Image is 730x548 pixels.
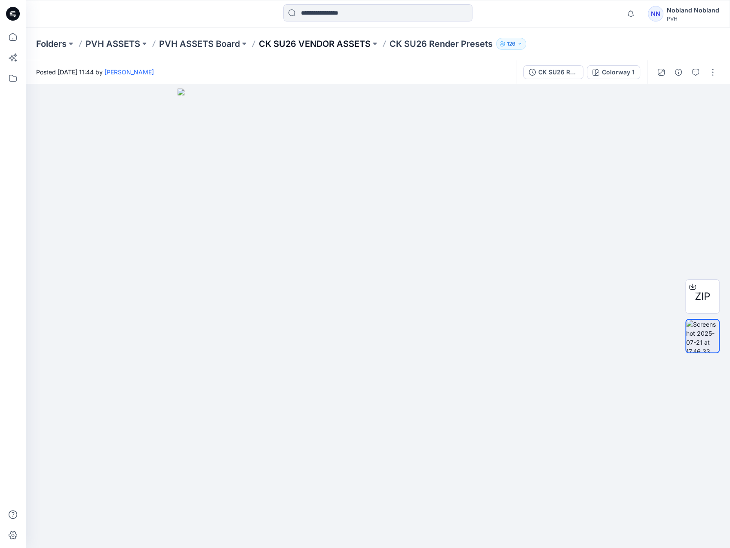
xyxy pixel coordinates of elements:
div: Colorway 1 [602,67,635,77]
a: CK SU26 VENDOR ASSETS [259,38,371,50]
div: NN [648,6,663,21]
p: CK SU26 Render Presets [390,38,493,50]
img: eyJhbGciOiJIUzI1NiIsImtpZCI6IjAiLCJzbHQiOiJzZXMiLCJ0eXAiOiJKV1QifQ.eyJkYXRhIjp7InR5cGUiOiJzdG9yYW... [178,89,578,548]
span: Posted [DATE] 11:44 by [36,67,154,77]
a: [PERSON_NAME] [104,68,154,76]
button: Details [672,65,685,79]
a: PVH ASSETS [86,38,140,50]
button: 126 [496,38,526,50]
div: CK SU26 Render Views Presets [538,67,578,77]
span: ZIP [695,289,710,304]
img: Screenshot 2025-07-21 at 17.46.33 [686,320,719,352]
p: 126 [507,39,515,49]
div: PVH [667,15,719,22]
a: Folders [36,38,67,50]
a: PVH ASSETS Board [159,38,240,50]
button: Colorway 1 [587,65,640,79]
button: CK SU26 Render Views Presets [523,65,583,79]
div: Nobland Nobland [667,5,719,15]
